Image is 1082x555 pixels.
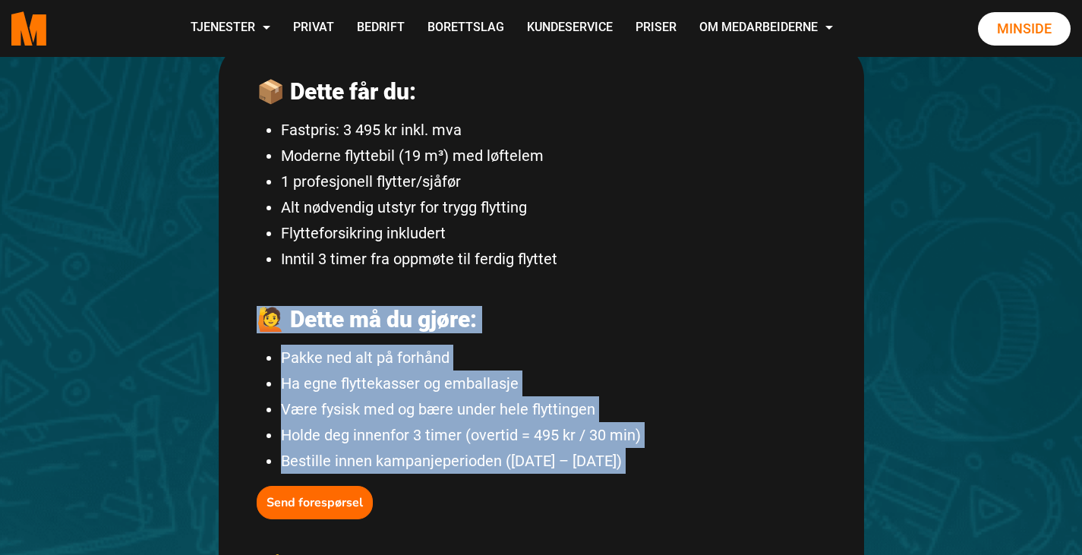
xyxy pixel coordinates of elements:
a: Bedrift [345,2,416,55]
li: Inntil 3 timer fra oppmøte til ferdig flyttet [281,246,826,272]
h2: 🙋 Dette må du gjøre: [257,306,826,333]
li: Flytteforsikring inkludert [281,220,826,246]
li: Alt nødvendig utstyr for trygg flytting [281,194,826,220]
button: Send forespørsel [257,486,373,519]
a: Kundeservice [516,2,624,55]
a: Minside [978,12,1071,46]
a: Om Medarbeiderne [688,2,844,55]
li: Ha egne flyttekasser og emballasje [281,371,826,396]
li: Pakke ned alt på forhånd [281,345,826,371]
a: Priser [624,2,688,55]
a: Privat [282,2,345,55]
li: Fastpris: 3 495 kr inkl. mva [281,117,826,143]
li: Bestille innen kampanjeperioden ([DATE] – [DATE]) [281,448,826,474]
li: Moderne flyttebil (19 m³) med løftelem [281,143,826,169]
h2: 📦 Dette får du: [257,78,826,106]
li: 1 profesjonell flytter/sjåfør [281,169,826,194]
li: Være fysisk med og bære under hele flyttingen [281,396,826,422]
b: Send forespørsel [267,494,363,511]
a: Borettslag [416,2,516,55]
li: Holde deg innenfor 3 timer (overtid = 495 kr / 30 min) [281,422,826,448]
a: Tjenester [179,2,282,55]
